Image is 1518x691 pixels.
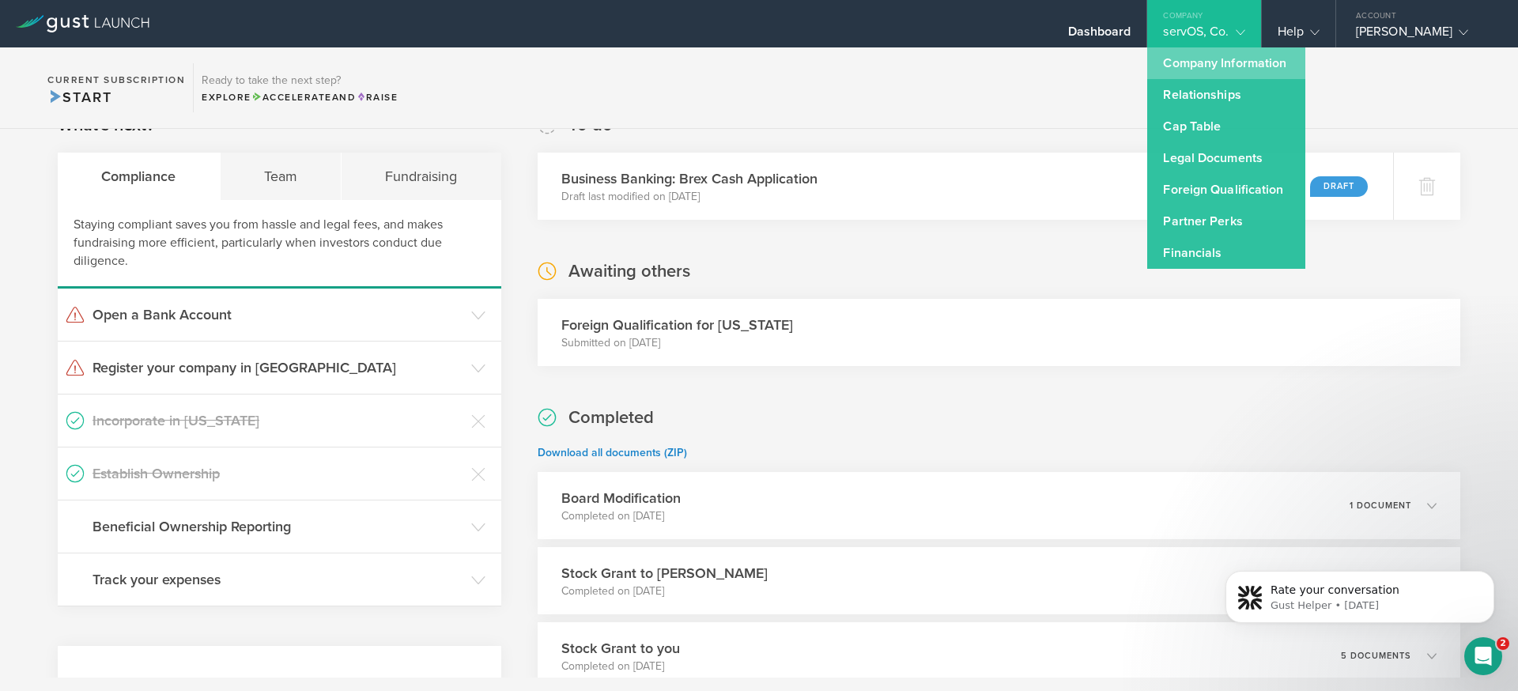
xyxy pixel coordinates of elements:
[561,583,768,599] p: Completed on [DATE]
[93,516,463,537] h3: Beneficial Ownership Reporting
[47,89,111,106] span: Start
[538,446,687,459] a: Download all documents (ZIP)
[568,260,690,283] h2: Awaiting others
[202,75,398,86] h3: Ready to take the next step?
[93,357,463,378] h3: Register your company in [GEOGRAPHIC_DATA]
[1202,538,1518,648] iframe: Intercom notifications message
[93,569,463,590] h3: Track your expenses
[1350,501,1411,510] p: 1 document
[538,153,1393,220] div: Business Banking: Brex Cash ApplicationDraft last modified on [DATE]Draft
[1341,651,1411,660] p: 5 documents
[356,92,398,103] span: Raise
[561,335,793,351] p: Submitted on [DATE]
[561,488,681,508] h3: Board Modification
[561,638,680,659] h3: Stock Grant to you
[221,153,342,200] div: Team
[561,189,818,205] p: Draft last modified on [DATE]
[93,410,463,431] h3: Incorporate in [US_STATE]
[561,315,793,335] h3: Foreign Qualification for [US_STATE]
[561,563,768,583] h3: Stock Grant to [PERSON_NAME]
[568,406,654,429] h2: Completed
[251,92,332,103] span: Accelerate
[47,75,185,85] h2: Current Subscription
[1310,176,1368,197] div: Draft
[58,153,221,200] div: Compliance
[561,168,818,189] h3: Business Banking: Brex Cash Application
[1464,637,1502,675] iframe: Intercom live chat
[1497,637,1509,650] span: 2
[1356,24,1490,47] div: [PERSON_NAME]
[1163,24,1244,47] div: servOS, Co.
[193,63,406,112] div: Ready to take the next step?ExploreAccelerateandRaise
[1068,24,1131,47] div: Dashboard
[58,200,501,289] div: Staying compliant saves you from hassle and legal fees, and makes fundraising more efficient, par...
[93,463,463,484] h3: Establish Ownership
[202,90,398,104] div: Explore
[1278,24,1320,47] div: Help
[93,304,463,325] h3: Open a Bank Account
[561,508,681,524] p: Completed on [DATE]
[342,153,501,200] div: Fundraising
[251,92,357,103] span: and
[561,659,680,674] p: Completed on [DATE]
